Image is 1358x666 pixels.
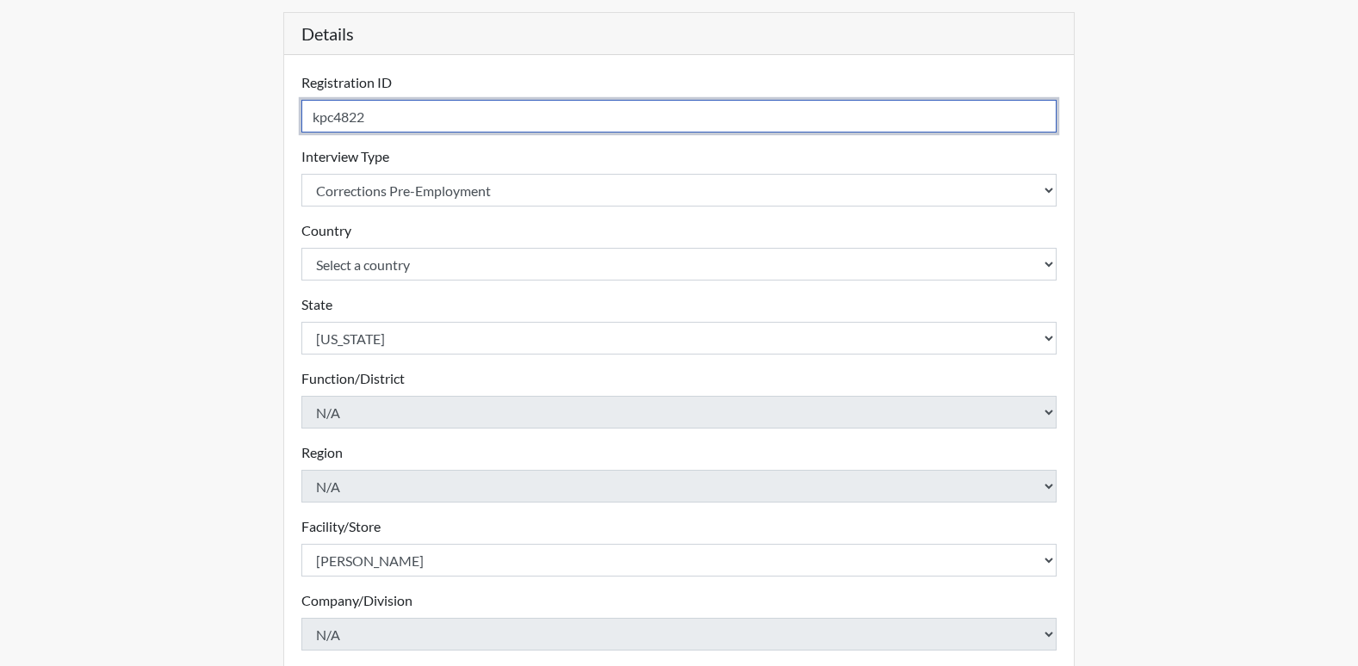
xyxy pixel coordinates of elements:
[301,220,351,241] label: Country
[284,13,1075,55] h5: Details
[301,516,381,537] label: Facility/Store
[301,590,412,611] label: Company/Division
[301,72,392,93] label: Registration ID
[301,368,405,389] label: Function/District
[301,100,1057,133] input: Insert a Registration ID, which needs to be a unique alphanumeric value for each interviewee
[301,146,389,167] label: Interview Type
[301,294,332,315] label: State
[301,442,343,463] label: Region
